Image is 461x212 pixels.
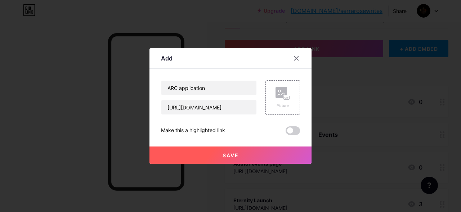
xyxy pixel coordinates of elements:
[161,81,256,95] input: Title
[276,103,290,108] div: Picture
[161,100,256,114] input: URL
[161,54,173,63] div: Add
[223,152,239,158] span: Save
[161,126,225,135] div: Make this a highlighted link
[149,146,312,164] button: Save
